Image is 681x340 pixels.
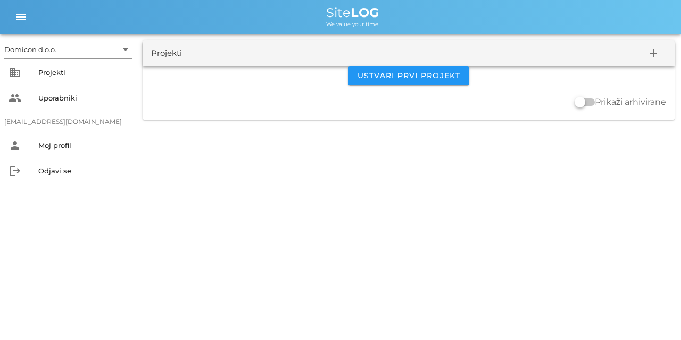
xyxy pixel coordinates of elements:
button: Ustvari prvi projekt [348,66,469,85]
b: LOG [351,5,379,20]
i: menu [15,11,28,23]
span: Ustvari prvi projekt [356,71,460,80]
div: Moj profil [38,141,128,150]
span: Site [326,5,379,20]
div: Uporabniki [38,94,128,102]
i: logout [9,164,21,177]
div: Domicon d.o.o. [4,45,56,54]
div: Projekti [151,47,182,60]
i: business [9,66,21,79]
div: Odjavi se [38,167,128,175]
i: arrow_drop_down [119,43,132,56]
div: Domicon d.o.o. [4,41,132,58]
i: people [9,92,21,104]
div: Projekti [38,68,128,77]
i: add [647,47,660,60]
label: Prikaži arhivirane [595,97,666,107]
span: We value your time. [326,21,379,28]
i: person [9,139,21,152]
